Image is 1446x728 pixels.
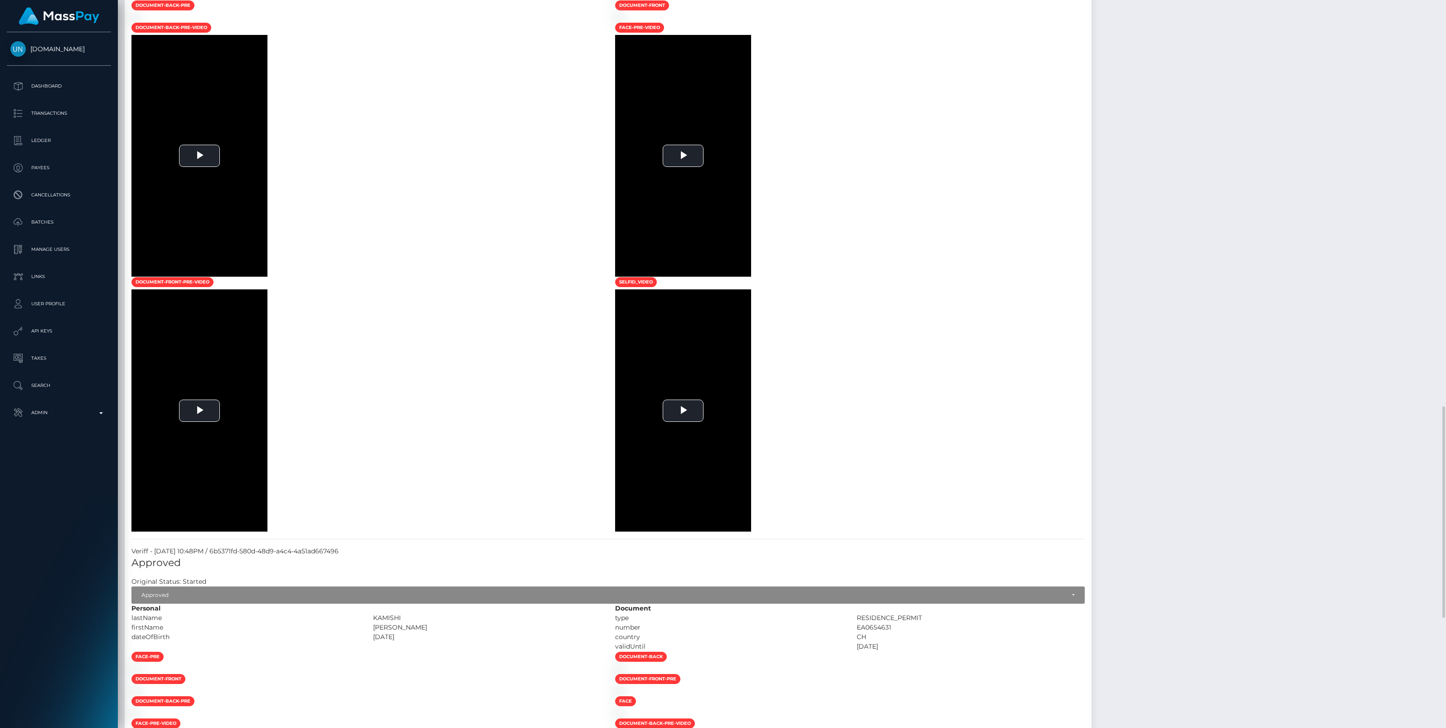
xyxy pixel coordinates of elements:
span: document-back-pre [131,696,194,706]
a: Admin [7,401,111,424]
a: Batches [7,211,111,234]
h5: Approved [131,556,1085,570]
p: Admin [10,406,107,420]
a: Links [7,265,111,288]
a: Search [7,374,111,397]
span: document-back-pre [131,0,194,10]
div: [DATE] [850,642,1092,651]
div: lastName [125,613,366,623]
img: 3e85565c-8b2e-4521-be4d-705171717719 [615,665,622,673]
div: number [608,623,850,632]
img: fa5e96cf-2da5-4e74-af6f-be4ea06dd16e [615,688,622,695]
div: Video Player [131,35,267,277]
div: Video Player [615,289,751,531]
strong: Personal [131,604,160,612]
img: e90b0892-6936-4aa3-8152-60147761e9eb [131,710,139,717]
div: dateOfBirth [125,632,366,642]
p: Transactions [10,107,107,120]
a: API Keys [7,320,111,342]
a: Cancellations [7,184,111,206]
div: validUntil [608,642,850,651]
p: Search [10,379,107,392]
strong: Document [615,604,651,612]
div: [DATE] [366,632,608,642]
div: Approved [141,591,1065,599]
p: Payees [10,161,107,175]
button: Approved [131,586,1085,604]
span: [DOMAIN_NAME] [7,45,111,53]
img: 83866d38-899b-4e83-849a-3ae009e379fc [615,14,622,21]
img: c66d02d2-85e9-4ce7-a7ce-be707b541e33 [131,688,139,695]
a: Payees [7,156,111,179]
p: Cancellations [10,188,107,202]
div: firstName [125,623,366,632]
a: Transactions [7,102,111,125]
span: document-front-pre [615,674,680,684]
p: Dashboard [10,79,107,93]
div: Video Player [615,35,751,277]
div: KAMISHI [366,613,608,623]
div: type [608,613,850,623]
img: 898dbfaf-9a0c-4ce4-a38f-cb994e11440d [131,665,139,673]
div: country [608,632,850,642]
p: Links [10,270,107,283]
div: Veriff - [DATE] 10:48PM / 6b5371fd-580d-48d9-a4c4-4a51ad667496 [125,547,1092,556]
div: [PERSON_NAME] [366,623,608,632]
span: document-back [615,652,667,662]
div: Video Player [131,289,267,531]
span: document-front [615,0,669,10]
span: document-front-pre-video [131,277,214,287]
img: MassPay Logo [19,7,99,25]
p: API Keys [10,324,107,338]
p: Manage Users [10,243,107,256]
button: Play Video [663,145,704,167]
a: Ledger [7,129,111,152]
div: RESIDENCE_PERMIT [850,613,1092,623]
span: face-pre-video [615,23,664,33]
img: 6844206a-98d8-481b-97ce-ed78f2a448e8 [131,14,139,21]
p: Batches [10,215,107,229]
button: Play Video [663,400,704,422]
span: face-pre [131,652,164,662]
span: document-back-pre-video [131,23,211,33]
button: Play Video [179,145,220,167]
a: Taxes [7,347,111,370]
img: Unlockt.me [10,41,26,57]
p: Ledger [10,134,107,147]
div: CH [850,632,1092,642]
button: Play Video [179,400,220,422]
p: Taxes [10,352,107,365]
span: document-front [131,674,185,684]
p: User Profile [10,297,107,311]
h7: Original Status: Started [131,577,206,586]
span: selfid_video [615,277,657,287]
div: EA0654631 [850,623,1092,632]
a: User Profile [7,293,111,315]
span: face [615,696,636,706]
img: d3cd8c03-a310-4024-b5f0-937fde071bd0 [615,710,622,717]
a: Dashboard [7,75,111,98]
a: Manage Users [7,238,111,261]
